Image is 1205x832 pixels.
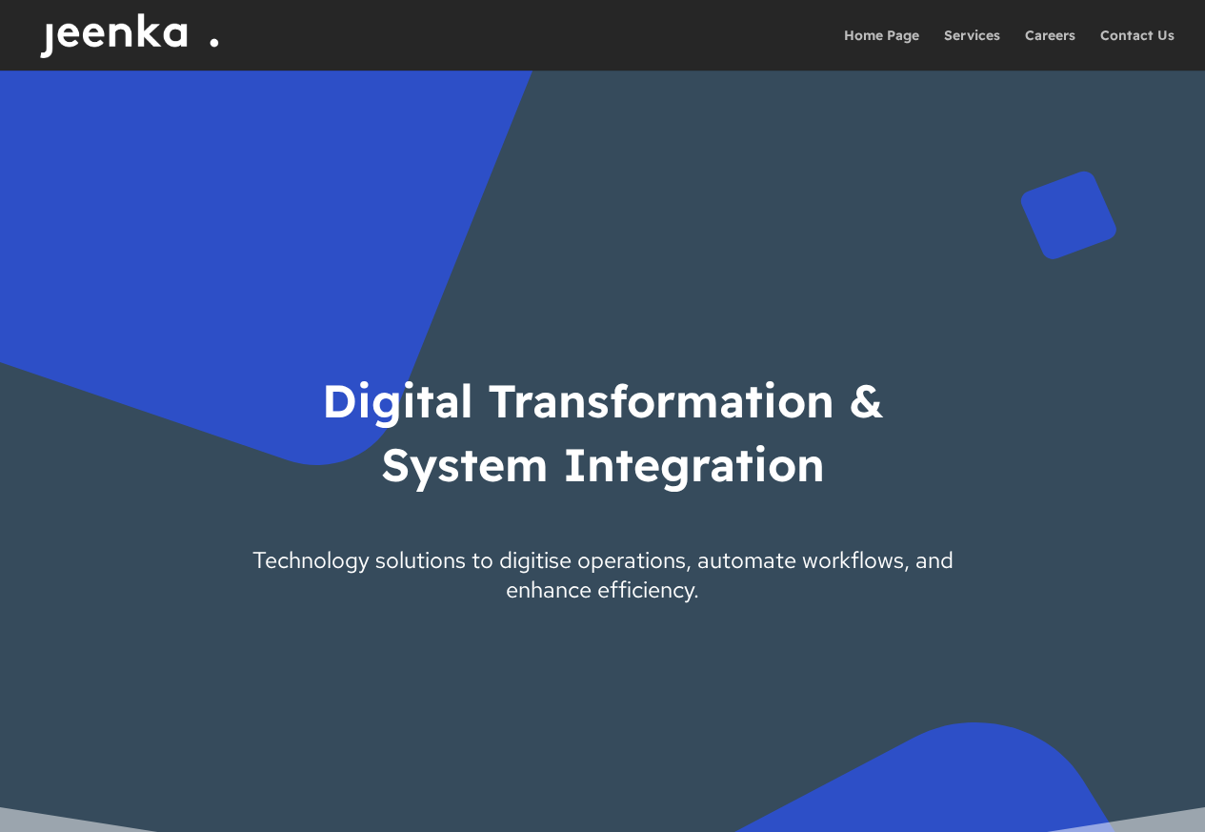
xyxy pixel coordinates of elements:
[944,29,1000,71] a: Services
[844,29,919,71] a: Home Page
[231,369,974,544] h1: Digital Transformation & System Integration
[1025,29,1075,71] a: Careers
[231,545,974,604] span: Technology solutions to digitise operations, automate workflows, and enhance efficiency.
[1100,29,1175,71] a: Contact Us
